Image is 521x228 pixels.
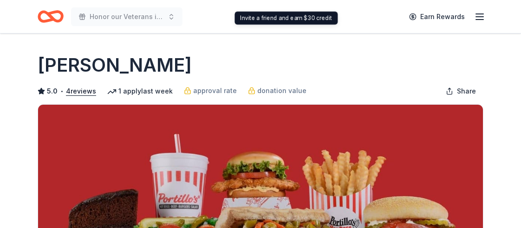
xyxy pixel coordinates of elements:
span: • [60,87,64,95]
h1: [PERSON_NAME] [38,52,192,78]
button: Share [438,82,483,101]
a: approval rate [184,85,237,96]
span: approval rate [193,85,237,96]
button: 4reviews [66,86,96,97]
span: donation value [257,85,306,96]
button: Honor our Veterans in our Community [71,7,182,26]
div: Invite a friend and earn $30 credit [234,12,338,25]
span: Share [457,86,476,97]
span: 5.0 [47,86,58,97]
a: donation value [248,85,306,96]
a: Home [38,6,64,27]
span: Honor our Veterans in our Community [90,11,164,22]
a: Earn Rewards [404,8,470,25]
div: 1 apply last week [107,86,173,97]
